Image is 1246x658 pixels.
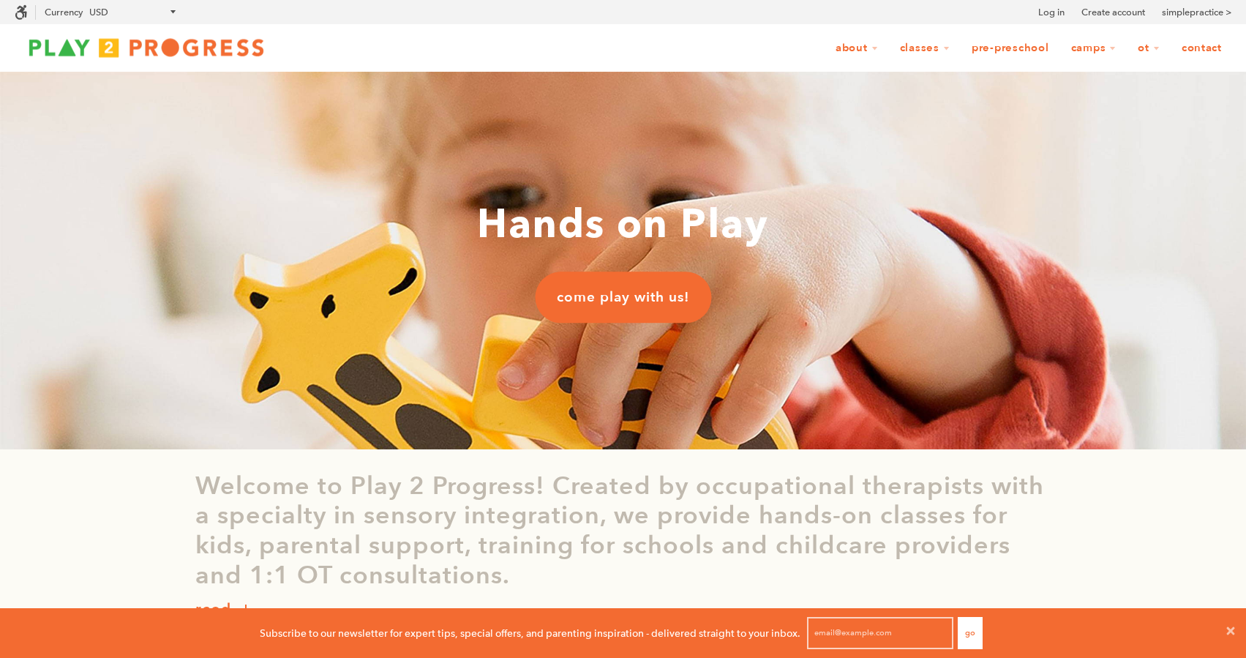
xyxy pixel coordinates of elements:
input: email@example.com [807,617,953,649]
span: come play with us! [557,288,689,307]
p: Subscribe to our newsletter for expert tips, special offers, and parenting inspiration - delivere... [260,625,800,641]
a: Camps [1062,34,1126,62]
a: Log in [1038,5,1065,20]
a: Create account [1081,5,1145,20]
a: Classes [890,34,959,62]
button: Go [958,617,983,649]
img: Play2Progress logo [15,33,278,62]
a: About [826,34,887,62]
a: Contact [1172,34,1231,62]
label: Currency [45,7,83,18]
a: Pre-Preschool [962,34,1059,62]
p: Welcome to Play 2 Progress! Created by occupational therapists with a specialty in sensory integr... [195,471,1051,591]
p: read [195,598,231,621]
a: come play with us! [535,272,711,323]
a: OT [1128,34,1169,62]
a: simplepractice > [1162,5,1231,20]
